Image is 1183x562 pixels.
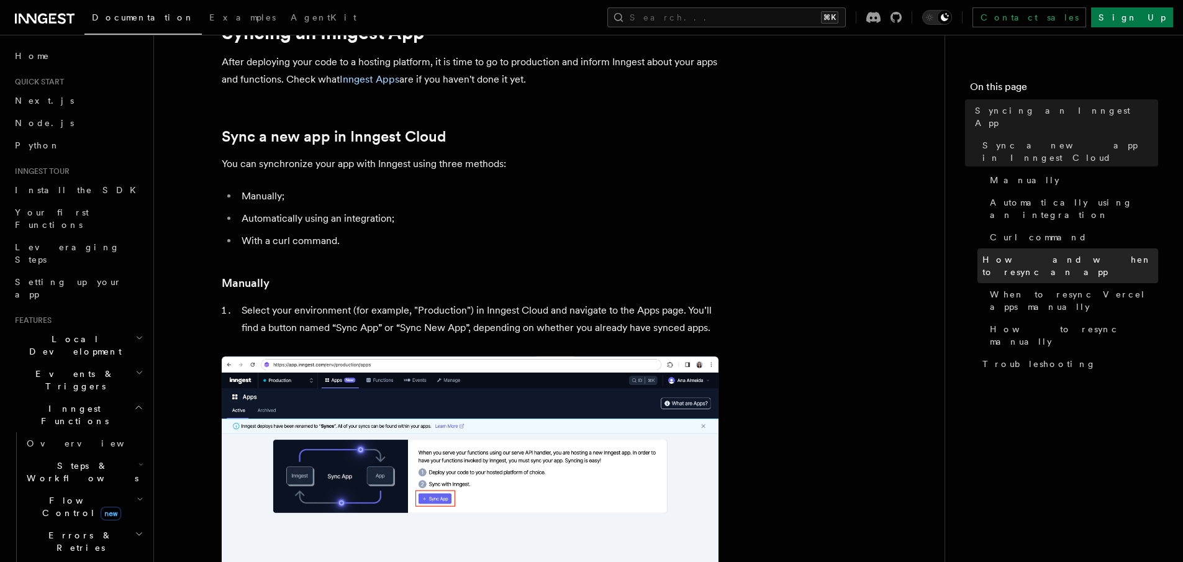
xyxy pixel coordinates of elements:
[22,524,146,559] button: Errors & Retries
[15,50,50,62] span: Home
[985,169,1158,191] a: Manually
[101,507,121,520] span: new
[238,210,718,227] li: Automatically using an integration;
[975,104,1158,129] span: Syncing an Inngest App
[22,455,146,489] button: Steps & Workflows
[15,207,89,230] span: Your first Functions
[202,4,283,34] a: Examples
[985,226,1158,248] a: Curl command
[10,89,146,112] a: Next.js
[982,358,1096,370] span: Troubleshooting
[22,494,137,519] span: Flow Control
[27,438,155,448] span: Overview
[238,302,718,337] li: Select your environment (for example, "Production") in Inngest Cloud and navigate to the Apps pag...
[982,139,1158,164] span: Sync a new app in Inngest Cloud
[922,10,952,25] button: Toggle dark mode
[15,140,60,150] span: Python
[970,99,1158,134] a: Syncing an Inngest App
[10,368,135,392] span: Events & Triggers
[10,166,70,176] span: Inngest tour
[985,283,1158,318] a: When to resync Vercel apps manually
[22,432,146,455] a: Overview
[607,7,846,27] button: Search...⌘K
[970,79,1158,99] h4: On this page
[291,12,356,22] span: AgentKit
[15,118,74,128] span: Node.js
[10,328,146,363] button: Local Development
[222,53,718,88] p: After deploying your code to a hosting platform, it is time to go to production and inform Innges...
[209,12,276,22] span: Examples
[222,128,446,145] a: Sync a new app in Inngest Cloud
[10,315,52,325] span: Features
[977,353,1158,375] a: Troubleshooting
[10,333,135,358] span: Local Development
[10,397,146,432] button: Inngest Functions
[821,11,838,24] kbd: ⌘K
[10,112,146,134] a: Node.js
[10,179,146,201] a: Install the SDK
[10,271,146,306] a: Setting up your app
[10,402,134,427] span: Inngest Functions
[15,185,143,195] span: Install the SDK
[990,231,1087,243] span: Curl command
[10,45,146,67] a: Home
[92,12,194,22] span: Documentation
[985,191,1158,226] a: Automatically using an integration
[222,155,718,173] p: You can synchronize your app with Inngest using three methods:
[990,174,1059,186] span: Manually
[15,242,120,265] span: Leveraging Steps
[982,253,1158,278] span: How and when to resync an app
[222,274,270,292] a: Manually
[84,4,202,35] a: Documentation
[10,77,64,87] span: Quick start
[22,529,135,554] span: Errors & Retries
[15,277,122,299] span: Setting up your app
[10,363,146,397] button: Events & Triggers
[340,73,399,85] a: Inngest Apps
[283,4,364,34] a: AgentKit
[22,460,138,484] span: Steps & Workflows
[990,288,1158,313] span: When to resync Vercel apps manually
[238,232,718,250] li: With a curl command.
[10,201,146,236] a: Your first Functions
[1091,7,1173,27] a: Sign Up
[977,134,1158,169] a: Sync a new app in Inngest Cloud
[990,323,1158,348] span: How to resync manually
[985,318,1158,353] a: How to resync manually
[972,7,1086,27] a: Contact sales
[22,489,146,524] button: Flow Controlnew
[10,134,146,156] a: Python
[238,188,718,205] li: Manually;
[990,196,1158,221] span: Automatically using an integration
[977,248,1158,283] a: How and when to resync an app
[15,96,74,106] span: Next.js
[10,236,146,271] a: Leveraging Steps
